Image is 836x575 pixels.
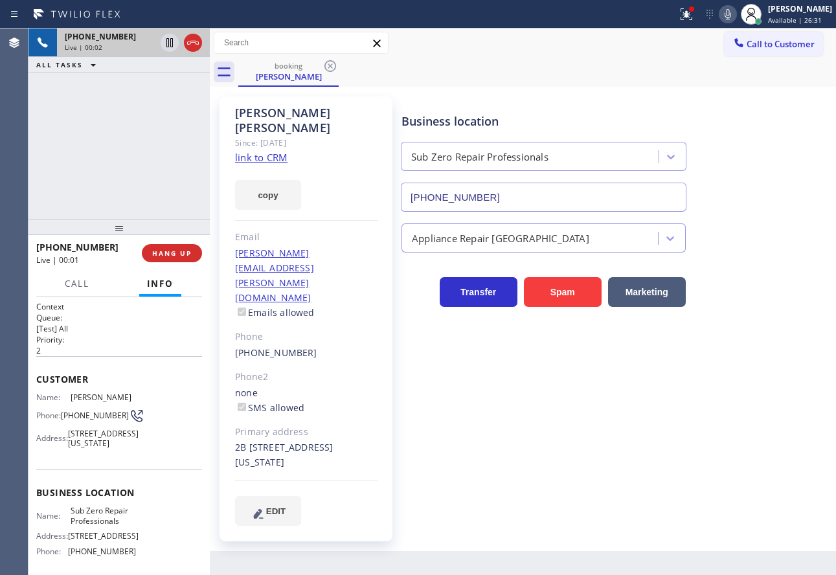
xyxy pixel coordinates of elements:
button: Marketing [608,277,686,307]
span: Business location [36,486,202,499]
a: link to CRM [235,151,288,164]
div: Phone2 [235,370,378,385]
span: Call to Customer [747,38,815,50]
button: copy [235,180,301,210]
button: Call to Customer [724,32,823,56]
label: SMS allowed [235,401,304,414]
input: Search [214,32,388,53]
span: [STREET_ADDRESS][US_STATE] [68,429,139,449]
span: Call [65,278,89,289]
span: Sub Zero Repair Professionals [71,506,135,526]
div: Appliance Repair [GEOGRAPHIC_DATA] [412,231,589,245]
input: Emails allowed [238,308,246,316]
button: Hang up [184,34,202,52]
a: [PERSON_NAME][EMAIL_ADDRESS][PERSON_NAME][DOMAIN_NAME] [235,247,314,304]
div: Primary address [235,425,378,440]
button: ALL TASKS [28,57,109,73]
span: [PHONE_NUMBER] [68,547,136,556]
span: Phone: [36,547,68,556]
h1: Context [36,301,202,312]
div: [PERSON_NAME] [PERSON_NAME] [235,106,378,135]
div: Phone [235,330,378,344]
span: Address: [36,531,68,541]
span: ALL TASKS [36,60,83,69]
span: Available | 26:31 [768,16,822,25]
span: Customer [36,373,202,385]
button: HANG UP [142,244,202,262]
label: Emails allowed [235,306,315,319]
input: Phone Number [401,183,686,212]
button: Mute [719,5,737,23]
span: Name: [36,392,71,402]
h2: Priority: [36,334,202,345]
span: Address: [36,433,68,443]
div: booking [240,61,337,71]
input: SMS allowed [238,403,246,411]
span: EDIT [266,506,286,516]
div: none [235,386,378,416]
span: [STREET_ADDRESS] [68,531,139,541]
div: [PERSON_NAME] [768,3,832,14]
span: [PHONE_NUMBER] [65,31,136,42]
span: Name: [36,511,71,521]
span: [PHONE_NUMBER] [61,411,129,420]
span: [PERSON_NAME] [71,392,135,402]
div: Diana Tidd [240,58,337,85]
button: Spam [524,277,602,307]
button: Transfer [440,277,517,307]
button: Info [139,271,181,297]
span: Live | 00:01 [36,254,79,265]
span: [PHONE_NUMBER] [36,241,119,253]
div: 2B [STREET_ADDRESS][US_STATE] [235,440,378,470]
div: Email [235,230,378,245]
div: Since: [DATE] [235,135,378,150]
p: 2 [36,345,202,356]
span: Phone: [36,411,61,420]
h2: Queue: [36,312,202,323]
p: [Test] All [36,323,202,334]
div: Business location [401,113,686,130]
span: HANG UP [152,249,192,258]
button: Hold Customer [161,34,179,52]
div: [PERSON_NAME] [240,71,337,82]
span: Info [147,278,174,289]
a: [PHONE_NUMBER] [235,346,317,359]
button: Call [57,271,97,297]
div: Sub Zero Repair Professionals [411,150,548,164]
span: Live | 00:02 [65,43,102,52]
button: EDIT [235,496,301,526]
